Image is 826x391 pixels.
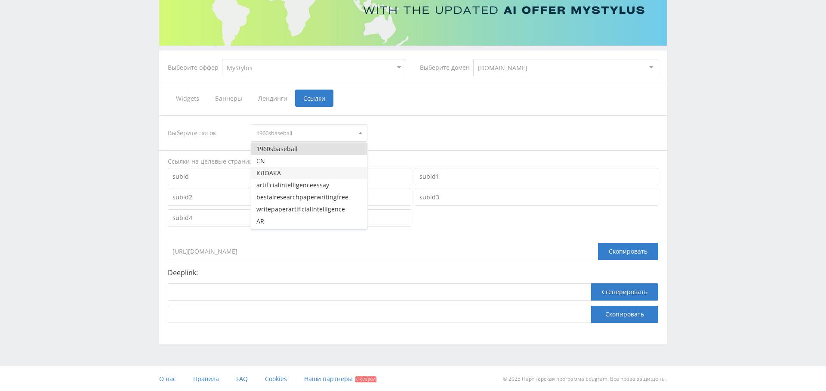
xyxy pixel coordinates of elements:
[295,90,333,107] span: Ссылки
[168,168,411,185] input: subid
[598,243,658,260] div: Скопировать
[251,167,367,179] button: КЛОАКА
[236,375,248,383] span: FAQ
[207,90,250,107] span: Баннеры
[168,124,243,142] div: Выберите поток
[168,90,207,107] span: Widgets
[251,228,367,240] button: capstone
[168,157,658,166] div: Ссылки на целевые страницы оффера.
[415,168,658,185] input: subid1
[256,125,354,141] span: 1960sbaseball
[251,143,367,155] button: 1960sbaseball
[251,203,367,215] button: writepaperartificialintelligence
[168,269,658,276] p: Deeplink:
[251,155,367,167] button: CN
[168,189,411,206] input: subid2
[168,209,411,227] input: subid4
[250,90,295,107] span: Лендинги
[251,215,367,227] button: AR
[193,375,219,383] span: Правила
[420,64,473,71] div: Выберите домен
[415,189,658,206] input: subid3
[159,375,176,383] span: О нас
[265,375,287,383] span: Cookies
[168,64,222,71] div: Выберите оффер
[251,179,367,191] button: artificialintelligenceessay
[304,375,353,383] span: Наши партнеры
[355,376,376,382] span: Скидки
[591,283,658,301] button: Сгенерировать
[251,191,367,203] button: bestairesearchpaperwritingfree
[591,306,658,323] button: Скопировать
